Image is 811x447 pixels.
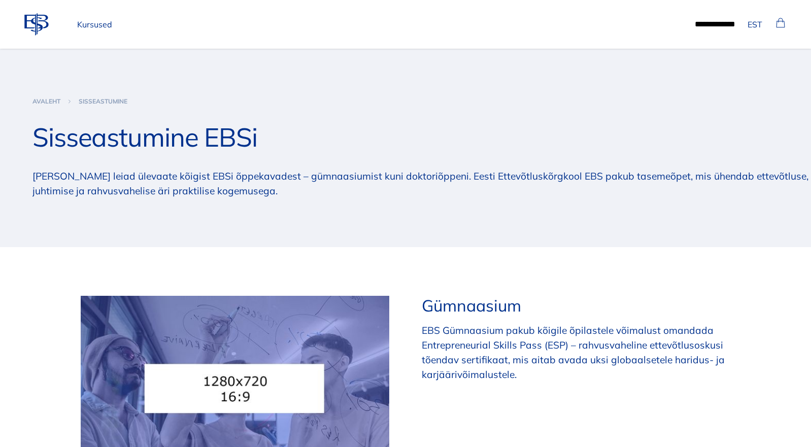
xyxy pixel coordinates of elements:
h2: Gümnaasium [422,296,730,315]
a: Sisseastumine [79,97,127,106]
a: Avaleht [32,97,60,106]
p: EBS Gümnaasium pakub kõigile õpilastele võimalust omandada Entrepreneurial Skills Pass (ESP) – ra... [422,323,730,382]
a: Kursused [73,14,116,35]
p: [PERSON_NAME] leiad ülevaate kõigist EBSi õppekavadest – gümnaasiumist kuni doktoriõppeni. Eesti ... [32,169,811,198]
button: EST [744,14,766,35]
h1: Sisseastumine EBSi [32,122,811,153]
